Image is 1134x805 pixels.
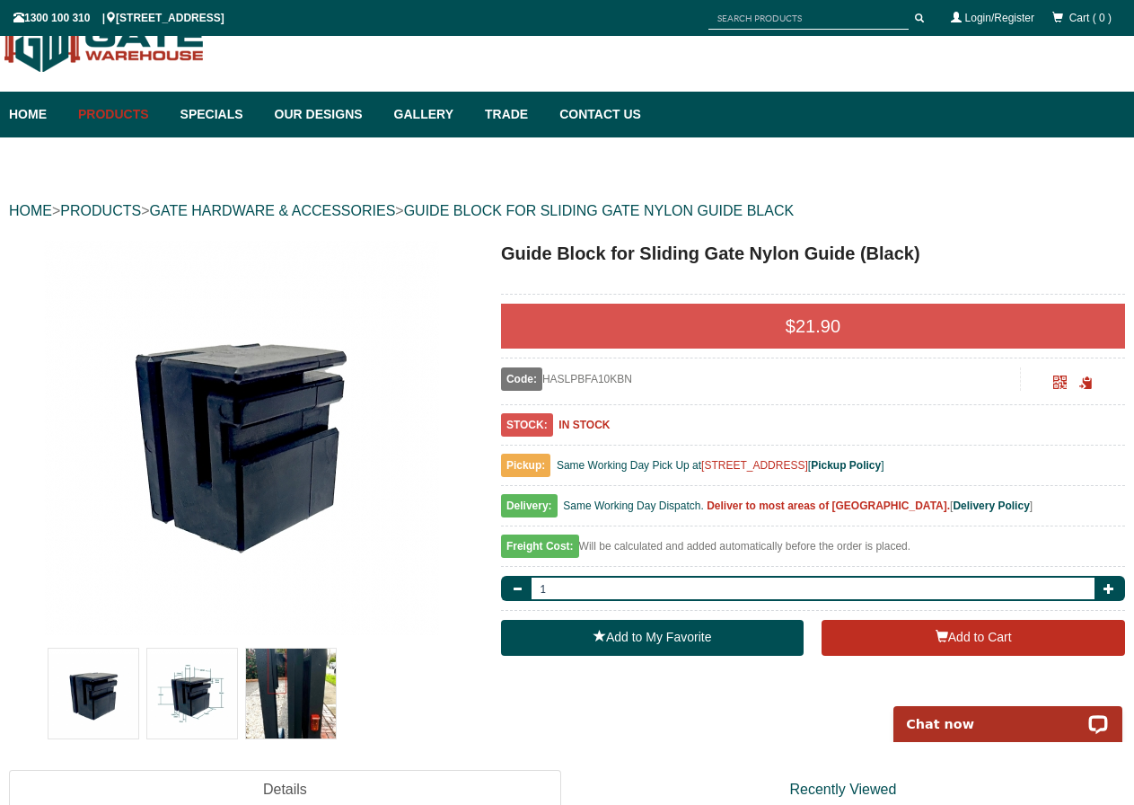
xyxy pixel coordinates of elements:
a: Home [9,92,69,137]
a: [STREET_ADDRESS] [701,459,808,472]
span: Same Working Day Pick Up at [ ] [557,459,884,472]
a: HOME [9,203,52,218]
a: GUIDE BLOCK FOR SLIDING GATE NYLON GUIDE BLACK [404,203,794,218]
a: Login/Register [965,12,1034,24]
span: 21.90 [796,316,840,336]
b: IN STOCK [558,419,610,431]
img: Guide Block for Sliding Gate Nylon Guide (Black) [246,649,336,739]
span: STOCK: [501,413,553,437]
h1: Guide Block for Sliding Gate Nylon Guide (Black) [501,240,1125,267]
a: Add to My Favorite [501,620,804,656]
a: GATE HARDWARE & ACCESSORIES [149,203,395,218]
img: Guide Block for Sliding Gate Nylon Guide (Black) [147,649,237,739]
span: Delivery: [501,494,558,517]
img: Guide Block for Sliding Gate Nylon Guide (Black) [48,649,138,739]
a: Specials [171,92,266,137]
a: Delivery Policy [953,500,1029,512]
div: > > > [9,182,1125,240]
a: Products [69,92,171,137]
span: 1300 100 310 | [STREET_ADDRESS] [13,12,224,24]
span: Cart ( 0 ) [1069,12,1112,24]
span: Click to copy the URL [1079,376,1093,390]
a: Guide Block for Sliding Gate Nylon Guide (Black) - - Gate Warehouse [11,240,472,635]
input: SEARCH PRODUCTS [708,7,909,30]
div: HASLPBFA10KBN [501,367,1021,391]
a: Gallery [385,92,476,137]
div: Will be calculated and added automatically before the order is placed. [501,535,1125,567]
span: Pickup: [501,454,550,477]
a: Click to enlarge and scan to share. [1053,378,1067,391]
span: Freight Cost: [501,535,579,558]
div: [ ] [501,495,1125,526]
a: Contact Us [550,92,641,137]
span: Code: [501,367,542,391]
a: Pickup Policy [811,459,881,472]
span: Same Working Day Dispatch. [563,500,704,512]
iframe: LiveChat chat widget [882,686,1134,742]
a: PRODUCTS [60,203,141,218]
a: Our Designs [266,92,385,137]
div: $ [501,304,1125,349]
a: Trade [476,92,550,137]
img: Guide Block for Sliding Gate Nylon Guide (Black) - - Gate Warehouse [44,240,439,635]
b: Deliver to most areas of [GEOGRAPHIC_DATA]. [707,500,950,512]
button: Add to Cart [822,620,1125,656]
